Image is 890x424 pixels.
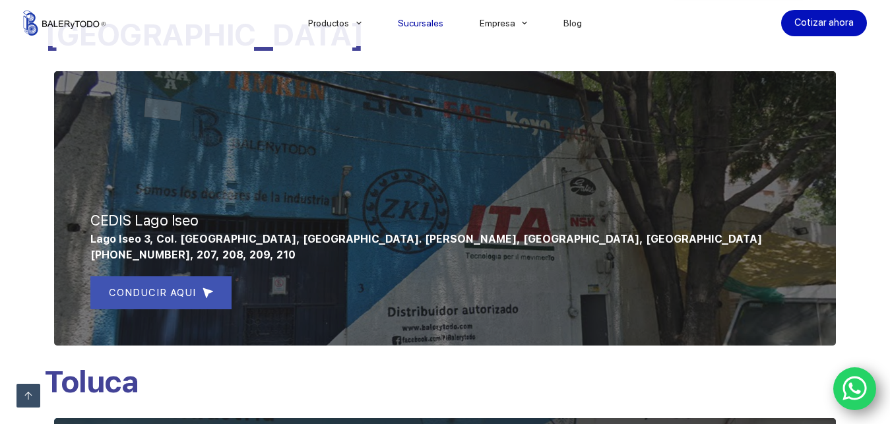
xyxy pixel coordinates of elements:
[833,367,877,411] a: WhatsApp
[90,276,232,309] a: CONDUCIR AQUI
[781,10,867,36] a: Cotizar ahora
[23,11,106,36] img: Balerytodo
[90,212,199,229] span: CEDIS Lago Iseo
[16,384,40,408] a: Ir arriba
[44,363,138,400] span: Toluca
[109,285,196,301] span: CONDUCIR AQUI
[90,233,762,245] span: Lago Iseo 3, Col. [GEOGRAPHIC_DATA], [GEOGRAPHIC_DATA]. [PERSON_NAME], [GEOGRAPHIC_DATA], [GEOGRA...
[90,249,296,261] span: [PHONE_NUMBER], 207, 208, 209, 210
